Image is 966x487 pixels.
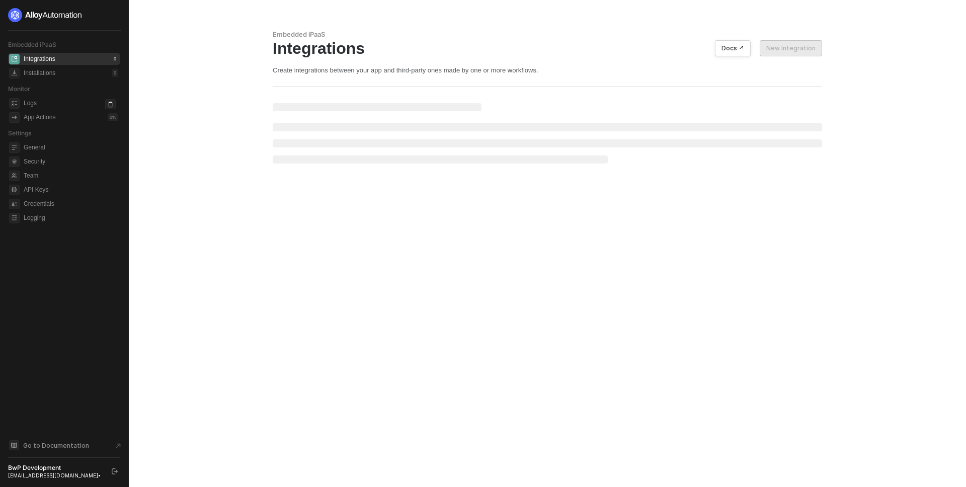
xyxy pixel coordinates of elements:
div: Embedded iPaaS [273,30,822,39]
span: Go to Documentation [23,441,89,450]
span: icon-app-actions [9,112,20,123]
span: installations [9,68,20,78]
span: API Keys [24,184,118,196]
div: 0 % [108,113,118,121]
div: 0 [112,55,118,63]
span: integrations [9,54,20,64]
span: team [9,171,20,181]
span: Settings [8,129,31,137]
span: security [9,156,20,167]
div: Logs [24,99,37,108]
span: logout [112,468,118,474]
span: Embedded iPaaS [8,41,56,48]
span: document-arrow [113,441,123,451]
span: Logging [24,212,118,224]
button: Docs ↗ [715,40,751,56]
span: icon-logs [9,98,20,109]
div: 0 [112,69,118,77]
div: [EMAIL_ADDRESS][DOMAIN_NAME] • [8,472,103,479]
div: Docs ↗ [721,44,744,52]
span: Team [24,170,118,182]
span: Security [24,155,118,168]
button: New Integration [760,40,822,56]
a: logo [8,8,120,22]
div: App Actions [24,113,55,122]
span: general [9,142,20,153]
span: documentation [9,440,19,450]
div: Create integrations between your app and third-party ones made by one or more workflows. [273,66,822,74]
div: BwP Development [8,464,103,472]
a: Knowledge Base [8,439,121,451]
span: credentials [9,199,20,209]
span: logging [9,213,20,223]
div: Integrations [273,39,822,58]
span: Monitor [8,85,30,93]
span: General [24,141,118,153]
div: Integrations [24,55,55,63]
span: icon-loader [105,99,116,110]
div: Installations [24,69,55,77]
span: Credentials [24,198,118,210]
img: logo [8,8,83,22]
span: api-key [9,185,20,195]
